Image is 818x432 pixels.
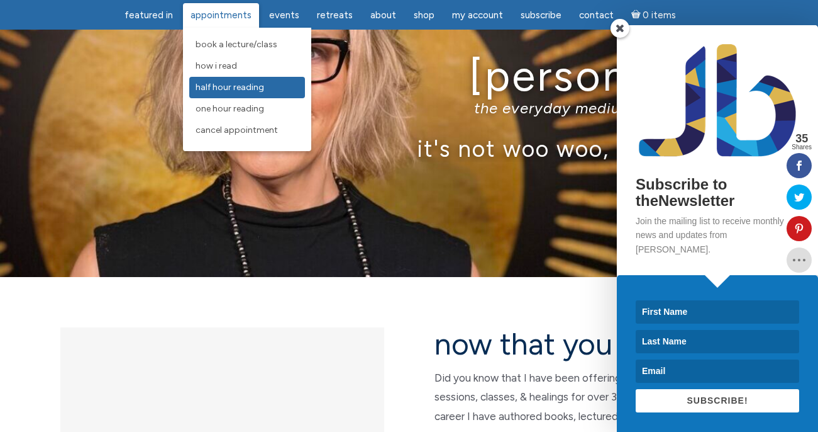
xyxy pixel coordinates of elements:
[189,120,305,141] a: Cancel Appointment
[513,3,569,28] a: Subscribe
[414,9,434,21] span: Shop
[631,9,643,21] i: Cart
[309,3,360,28] a: Retreats
[363,3,404,28] a: About
[196,82,264,93] span: Half Hour Reading
[41,52,777,99] h1: [PERSON_NAME]
[183,3,259,28] a: Appointments
[636,176,799,210] h2: Subscribe to theNewsletter
[196,39,277,50] span: Book a Lecture/Class
[792,133,812,144] span: 35
[687,395,748,406] span: SUBSCRIBE!
[370,9,396,21] span: About
[196,60,237,71] span: How I Read
[262,3,307,28] a: Events
[445,3,511,28] a: My Account
[636,330,799,353] input: Last Name
[41,135,777,162] p: it's not woo woo, it's true true™
[572,3,621,28] a: Contact
[636,300,799,324] input: First Name
[434,327,758,361] h2: now that you are here…
[636,214,799,256] p: Join the mailing list to receive monthly news and updates from [PERSON_NAME].
[191,9,251,21] span: Appointments
[636,389,799,412] button: SUBSCRIBE!
[117,3,180,28] a: featured in
[792,144,812,151] span: Shares
[189,55,305,77] a: How I Read
[124,9,173,21] span: featured in
[269,9,299,21] span: Events
[452,9,503,21] span: My Account
[406,3,442,28] a: Shop
[189,34,305,55] a: Book a Lecture/Class
[196,103,264,114] span: One Hour Reading
[643,11,676,20] span: 0 items
[636,360,799,383] input: Email
[196,125,278,135] span: Cancel Appointment
[41,99,777,117] p: the everyday medium™, intuitive teacher
[579,9,614,21] span: Contact
[317,9,353,21] span: Retreats
[624,2,684,28] a: Cart0 items
[521,9,561,21] span: Subscribe
[189,77,305,98] a: Half Hour Reading
[189,98,305,120] a: One Hour Reading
